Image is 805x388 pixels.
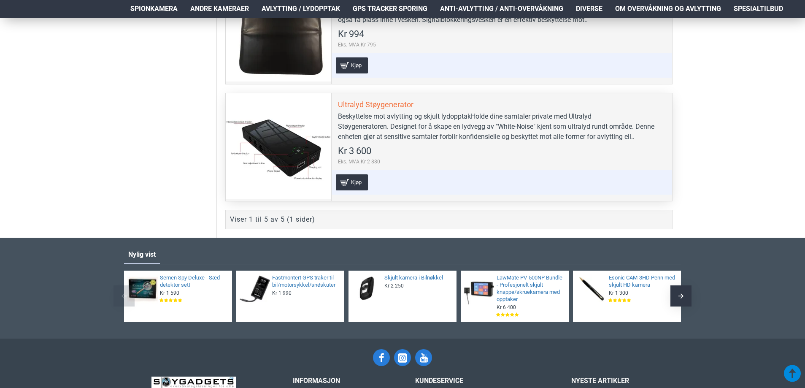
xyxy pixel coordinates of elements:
[351,274,382,304] img: Skjult kamera i Bilnøkkel
[464,274,494,304] img: LawMate PV-500NP Bundle - Profesjonelt skjult knappe/skruekamera med opptaker
[32,50,76,55] div: Domain Overview
[497,274,564,303] a: LawMate PV-500NP Bundle - Profesjonelt skjult knappe/skruekamera med opptaker
[734,4,783,14] span: Spesialtilbud
[440,4,563,14] span: Anti-avlytting / Anti-overvåkning
[576,4,602,14] span: Diverse
[272,274,339,289] a: Fastmontert GPS traker til bil/motorsykkel/snøskuter
[293,377,402,385] h3: INFORMASJON
[230,214,315,225] div: Viser 1 til 5 av 5 (1 sider)
[349,62,364,68] span: Kjøp
[338,158,380,166] span: Eks. MVA:Kr 2 880
[497,304,516,311] span: Kr 6 400
[14,22,20,29] img: website_grey.svg
[190,4,249,14] span: Andre kameraer
[226,93,331,199] a: Ultralyd Støygenerator Ultralyd Støygenerator
[160,274,227,289] a: Semen Spy Deluxe - Sæd detektor sett
[113,285,135,307] div: Previous slide
[23,49,30,56] img: tab_domain_overview_orange.svg
[609,290,628,296] span: Kr 1 300
[239,274,270,304] img: Fastmontert GPS traker til bil/motorsykkel/snøskuter
[338,30,364,39] span: Kr 994
[93,50,142,55] div: Keywords by Traffic
[338,41,376,49] span: Eks. MVA:Kr 795
[338,100,413,109] a: Ultralyd Støygenerator
[84,49,91,56] img: tab_keywords_by_traffic_grey.svg
[670,285,692,307] div: Next slide
[272,290,292,296] span: Kr 1 990
[571,377,681,385] h3: Nyeste artikler
[338,147,371,156] span: Kr 3 600
[160,290,179,296] span: Kr 1 590
[338,111,666,142] div: Beskyttelse mot avlytting og skjult lydopptakHolde dine samtaler private med Ultralyd Støygenerat...
[576,274,607,304] img: Esonic CAM-3HD Penn med skjult HD kamera
[609,274,676,289] a: Esonic CAM-3HD Penn med skjult HD kamera
[615,4,721,14] span: Om overvåkning og avlytting
[14,14,20,20] img: logo_orange.svg
[22,22,93,29] div: Domain: [DOMAIN_NAME]
[384,282,404,289] span: Kr 2 250
[24,14,41,20] div: v 4.0.25
[353,4,427,14] span: GPS Tracker Sporing
[384,274,451,282] a: Skjult kamera i Bilnøkkel
[127,274,158,304] img: Semen Spy Deluxe - Sæd detektor sett
[124,246,160,263] a: Nylig vist
[349,179,364,185] span: Kjøp
[262,4,340,14] span: Avlytting / Lydopptak
[415,377,542,385] h3: Kundeservice
[130,4,178,14] span: Spionkamera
